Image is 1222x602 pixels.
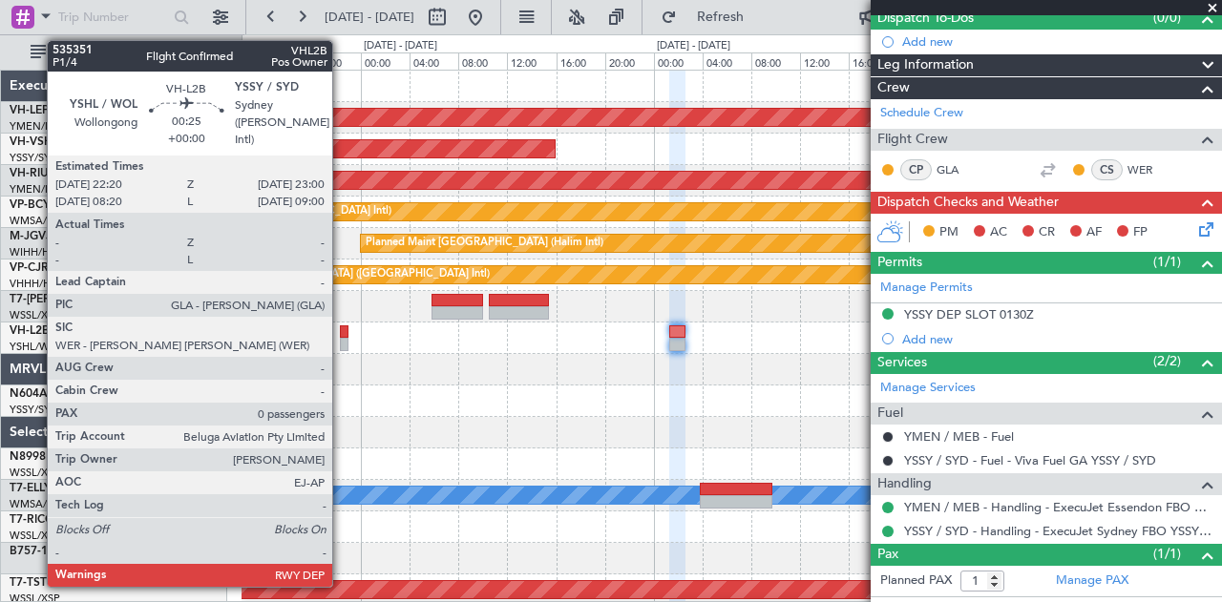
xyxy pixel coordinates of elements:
span: Crew [877,77,910,99]
div: [DATE] - [DATE] [657,38,730,54]
span: Refresh [681,10,761,24]
span: FP [1133,223,1148,242]
div: 08:00 [751,52,800,70]
a: WER [1127,161,1170,178]
a: Schedule Crew [880,104,963,123]
div: 04:00 [410,52,458,70]
div: Add new [902,33,1212,50]
span: Dispatch To-Dos [877,8,974,30]
a: Manage PAX [1056,571,1128,591]
input: Trip Number [58,3,168,31]
span: N604AU [10,388,56,400]
span: Services [877,352,927,374]
span: (0/0) [1153,8,1181,28]
a: YMEN / MEB - Handling - ExecuJet Essendon FBO YMEN / MEB [904,499,1212,515]
span: (1/1) [1153,544,1181,564]
span: PM [939,223,959,242]
div: 20:00 [605,52,654,70]
a: YMEN/MEB [10,119,68,134]
span: [DATE] - [DATE] [325,9,414,26]
div: [DATE] - [DATE] [364,38,437,54]
a: VP-BCYGlobal 5000 [10,199,116,211]
span: VP-BCY [10,199,51,211]
span: AF [1086,223,1102,242]
a: VH-RIUHawker 800XP [10,168,128,179]
div: 04:00 [703,52,751,70]
span: T7-ELLY [10,483,52,494]
a: Manage Services [880,379,976,398]
span: VH-RIU [10,168,49,179]
div: 12:00 [800,52,849,70]
div: Planned Maint [GEOGRAPHIC_DATA] ([GEOGRAPHIC_DATA] Intl) [171,260,490,289]
a: WSSL/XSP [10,529,60,543]
div: 08:00 [458,52,507,70]
span: VP-CJR [10,262,49,274]
span: T7-RIC [10,514,45,526]
a: Manage Permits [880,279,973,298]
label: Planned PAX [880,571,952,591]
div: 16:00 [557,52,605,70]
button: All Aircraft [21,37,207,68]
a: YMEN/MEB [10,182,68,197]
a: B757-1757 [10,546,68,557]
a: YSHL/WOL [10,340,64,354]
a: YSSY/SYD [10,151,58,165]
a: GLA [937,161,980,178]
div: Planned Maint [GEOGRAPHIC_DATA] (Halim Intl) [366,229,603,258]
span: VH-VSK [10,136,52,148]
span: All Aircraft [50,46,201,59]
a: YMEN / MEB - Fuel [904,428,1014,445]
div: 20:00 [312,52,361,70]
span: Dispatch Checks and Weather [877,192,1059,214]
div: 16:00 [263,52,312,70]
a: WMSA/SZB [10,497,66,511]
a: WSSL/XSP [10,308,60,322]
a: T7-RICGlobal 6000 [10,514,110,526]
a: N8998KGlobal 6000 [10,451,118,463]
div: YSSY DEP SLOT 0130Z [904,306,1034,322]
div: [DATE] - [DATE] [245,38,319,54]
span: Permits [877,252,922,274]
a: T7-TSTHawker 900XP [10,577,126,589]
span: B757-1 [10,546,48,557]
div: 00:00 [654,52,703,70]
span: VH-LEP [10,105,49,116]
div: CP [900,159,932,180]
div: 16:00 [849,52,897,70]
a: VP-CJRG-650 [10,262,81,274]
div: 00:00 [361,52,410,70]
span: CR [1039,223,1055,242]
a: T7-ELLYG-550 [10,483,84,494]
span: Fuel [877,403,903,425]
span: Leg Information [877,54,974,76]
a: VH-L2BChallenger 604 [10,325,132,337]
div: CS [1091,159,1123,180]
a: VH-LEPGlobal 6000 [10,105,114,116]
div: Add new [902,331,1212,347]
a: WIHH/HLP [10,245,62,259]
span: M-JGVJ [10,231,52,242]
span: T7-TST [10,577,47,589]
a: VHHH/HKG [10,277,66,291]
span: AC [990,223,1007,242]
a: VH-VSKGlobal Express XRS [10,136,157,148]
div: 12:00 [507,52,556,70]
a: N604AUChallenger 604 [10,388,138,400]
span: Pax [877,544,898,566]
a: WMSA/SZB [10,214,66,228]
span: Flight Crew [877,129,948,151]
a: YSSY / SYD - Fuel - Viva Fuel GA YSSY / SYD [904,452,1156,468]
a: YSSY / SYD - Handling - ExecuJet Sydney FBO YSSY / SYD [904,523,1212,539]
a: M-JGVJGlobal 5000 [10,231,116,242]
span: (2/2) [1153,351,1181,371]
a: T7-[PERSON_NAME]Global 7500 [10,294,185,305]
button: Refresh [652,2,767,32]
a: YSSY/SYD [10,403,58,417]
span: N8998K [10,451,53,463]
span: VH-L2B [10,325,50,337]
span: Handling [877,473,932,495]
a: WSSL/XSP [10,466,60,480]
span: (1/1) [1153,252,1181,272]
span: T7-[PERSON_NAME] [10,294,120,305]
